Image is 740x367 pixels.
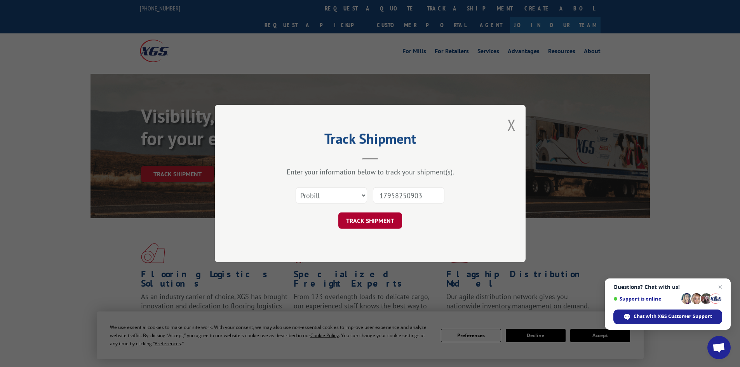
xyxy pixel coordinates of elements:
[338,212,402,229] button: TRACK SHIPMENT
[254,133,487,148] h2: Track Shipment
[254,167,487,176] div: Enter your information below to track your shipment(s).
[634,313,712,320] span: Chat with XGS Customer Support
[716,282,725,292] span: Close chat
[507,115,516,135] button: Close modal
[707,336,731,359] div: Open chat
[613,296,679,302] span: Support is online
[373,187,444,204] input: Number(s)
[613,284,722,290] span: Questions? Chat with us!
[613,310,722,324] div: Chat with XGS Customer Support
